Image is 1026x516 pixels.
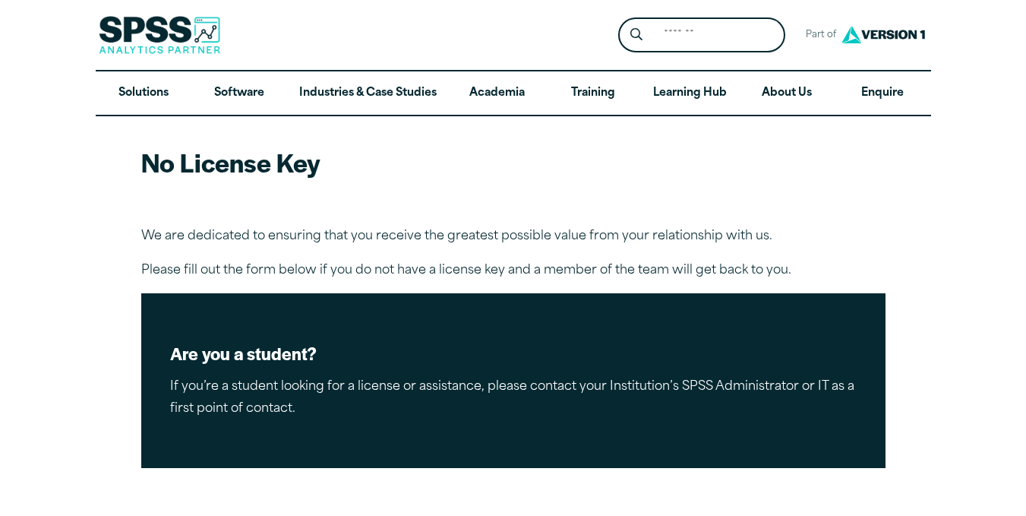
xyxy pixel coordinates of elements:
[191,71,287,116] a: Software
[170,342,857,365] h2: Are you a student?
[797,24,838,46] span: Part of
[622,21,650,49] button: Search magnifying glass icon
[170,376,857,420] p: If you’re a student looking for a license or assistance, please contact your Institution’s SPSS A...
[99,16,220,54] img: SPSS Analytics Partner
[141,145,886,179] h2: No License Key
[449,71,545,116] a: Academia
[96,71,191,116] a: Solutions
[141,226,886,248] p: We are dedicated to ensuring that you receive the greatest possible value from your relationship ...
[545,71,640,116] a: Training
[141,260,886,282] p: Please fill out the form below if you do not have a license key and a member of the team will get...
[96,71,931,116] nav: Desktop version of site main menu
[630,28,642,41] svg: Search magnifying glass icon
[618,17,785,53] form: Site Header Search Form
[641,71,739,116] a: Learning Hub
[838,21,929,49] img: Version1 Logo
[739,71,835,116] a: About Us
[287,71,449,116] a: Industries & Case Studies
[835,71,930,116] a: Enquire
